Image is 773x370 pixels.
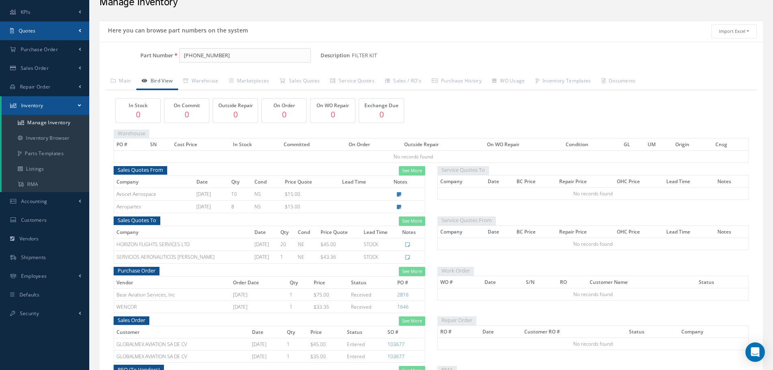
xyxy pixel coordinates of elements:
[224,73,275,90] a: Marketplaces
[106,24,248,34] h5: Here you can browse part numbers on the system
[530,73,596,90] a: Inventory Templates
[194,201,229,213] td: [DATE]
[664,175,715,187] th: Lead Time
[437,215,496,225] span: Service Quotes From
[99,52,173,58] label: Part Number
[2,96,89,115] a: Inventory
[229,201,252,213] td: 8
[557,175,614,187] th: Repair Price
[114,215,160,225] span: Sales Quotes To
[388,353,405,360] a: 103677
[523,276,558,288] th: S/N
[252,226,278,238] th: Date
[19,27,36,34] span: Quotes
[21,273,47,279] span: Employees
[711,24,757,39] button: Import Excel
[250,350,284,362] td: [DATE]
[312,108,353,120] p: 0
[311,301,349,313] td: $33.35
[114,201,194,213] td: Aeropartes
[664,225,715,238] th: Lead Time
[21,9,30,15] span: KPIs
[2,130,89,146] a: Inventory Browser
[287,276,311,288] th: Qty
[194,188,229,201] td: [DATE]
[229,188,252,201] td: 10
[557,225,614,238] th: Repair Price
[114,315,149,325] span: Sales Order
[480,325,522,338] th: Date
[278,251,295,264] td: 1
[361,226,400,238] th: Lead Time
[437,338,749,350] td: No records found
[114,151,713,163] td: No records found
[20,310,39,317] span: Security
[118,108,158,120] p: 0
[114,276,231,288] th: Vendor
[114,266,159,276] span: Purchase Order
[437,175,485,187] th: Company
[349,288,395,301] td: Received
[2,161,89,177] a: Listings
[106,73,136,90] a: Main
[673,138,713,151] th: Origin
[399,166,425,175] a: See More
[21,65,49,71] span: Sales Order
[340,175,391,188] th: Lead Time
[308,338,345,350] td: $45.00
[230,276,287,288] th: Order Date
[308,326,345,338] th: Price
[349,276,395,288] th: Status
[252,238,278,251] td: [DATE]
[713,138,749,151] th: Cnsg
[114,138,148,151] th: PO #
[166,108,207,120] p: 0
[252,188,282,201] td: NS
[345,338,385,350] td: Entered
[522,325,627,338] th: Customer RO #
[399,316,425,326] a: See More
[352,48,380,63] span: FILTER KIT
[318,238,361,251] td: $45.00
[274,73,325,90] a: Sales Quotes
[230,301,287,313] td: [DATE]
[166,103,207,108] h5: On Commit
[514,175,557,187] th: BC Price
[311,288,349,301] td: $75.00
[311,276,349,288] th: Price
[114,165,167,175] span: Sales Quotes From
[114,350,250,362] td: GLOBALMEX AVIATION SA DE CV
[19,235,39,242] span: Vendors
[679,325,749,338] th: Company
[487,73,530,90] a: WO Usage
[715,225,749,238] th: Notes
[391,175,425,188] th: Notes
[252,251,278,264] td: [DATE]
[596,73,641,90] a: Documents
[2,146,89,161] a: Parts Templates
[514,225,557,238] th: BC Price
[118,103,158,108] h5: In Stock
[321,52,350,58] label: Description
[627,325,679,338] th: Status
[250,338,284,350] td: [DATE]
[264,108,304,120] p: 0
[264,103,304,108] h5: On Order
[361,238,400,251] td: STOCK
[361,108,402,120] p: 0
[136,73,178,90] a: Bird View
[250,326,284,338] th: Date
[587,276,696,288] th: Customer Name
[114,175,194,188] th: Company
[178,73,224,90] a: Warehouse
[388,341,405,348] a: 103677
[361,251,400,264] td: STOCK
[21,254,46,261] span: Shipments
[2,115,89,130] a: Manage Inventory
[287,288,311,301] td: 1
[399,216,425,226] a: See More
[114,301,231,313] td: WENCOR
[621,138,645,151] th: GL
[114,326,250,338] th: Customer
[172,138,230,151] th: Cost Price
